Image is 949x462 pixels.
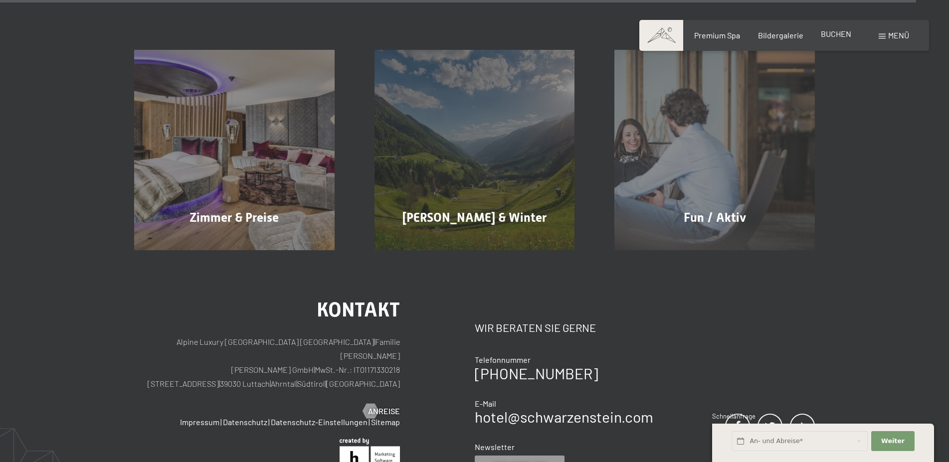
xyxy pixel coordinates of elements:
[594,50,835,250] a: Wellnesshotel Südtirol SCHWARZENSTEIN - Wellnessurlaub in den Alpen Fun / Aktiv
[374,337,375,346] span: |
[369,417,370,427] span: |
[325,379,326,388] span: |
[475,321,596,334] span: Wir beraten Sie gerne
[219,379,220,388] span: |
[475,399,496,408] span: E-Mail
[888,30,909,40] span: Menü
[684,210,746,225] span: Fun / Aktiv
[712,412,756,420] span: Schnellanfrage
[296,379,297,388] span: |
[317,298,400,321] span: Kontakt
[223,417,267,427] a: Datenschutz
[475,355,531,364] span: Telefonnummer
[180,417,219,427] a: Impressum
[271,417,368,427] a: Datenschutz-Einstellungen
[114,50,355,250] a: Wellnesshotel Südtirol SCHWARZENSTEIN - Wellnessurlaub in den Alpen Zimmer & Preise
[368,406,400,417] span: Anreise
[758,30,803,40] a: Bildergalerie
[363,406,400,417] a: Anreise
[475,364,598,382] a: [PHONE_NUMBER]
[268,417,270,427] span: |
[694,30,740,40] a: Premium Spa
[190,210,279,225] span: Zimmer & Preise
[355,50,595,250] a: Wellnesshotel Südtirol SCHWARZENSTEIN - Wellnessurlaub in den Alpen [PERSON_NAME] & Winter
[402,210,547,225] span: [PERSON_NAME] & Winter
[475,442,515,452] span: Newsletter
[881,437,905,446] span: Weiter
[871,431,914,452] button: Weiter
[821,29,851,38] a: BUCHEN
[220,417,222,427] span: |
[134,335,400,391] p: Alpine Luxury [GEOGRAPHIC_DATA] [GEOGRAPHIC_DATA] Familie [PERSON_NAME] [PERSON_NAME] GmbH MwSt.-...
[270,379,271,388] span: |
[371,417,400,427] a: Sitemap
[314,365,315,374] span: |
[475,408,653,426] a: hotel@schwarzenstein.com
